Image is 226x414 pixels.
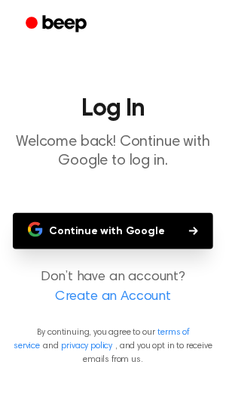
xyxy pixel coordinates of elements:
[15,288,211,308] a: Create an Account
[13,213,213,249] button: Continue with Google
[12,97,214,121] h1: Log In
[12,267,214,308] p: Don’t have an account?
[12,326,214,367] p: By continuing, you agree to our and , and you opt in to receive emails from us.
[15,10,100,39] a: Beep
[61,342,112,351] a: privacy policy
[12,133,214,171] p: Welcome back! Continue with Google to log in.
